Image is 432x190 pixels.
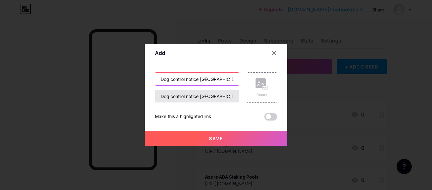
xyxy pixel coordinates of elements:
button: Save [145,131,287,146]
input: URL [155,90,239,102]
div: Picture [256,92,268,97]
span: Save [209,136,223,141]
div: Add [155,49,165,57]
input: Title [155,73,239,85]
div: Make this a highlighted link [155,113,211,121]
